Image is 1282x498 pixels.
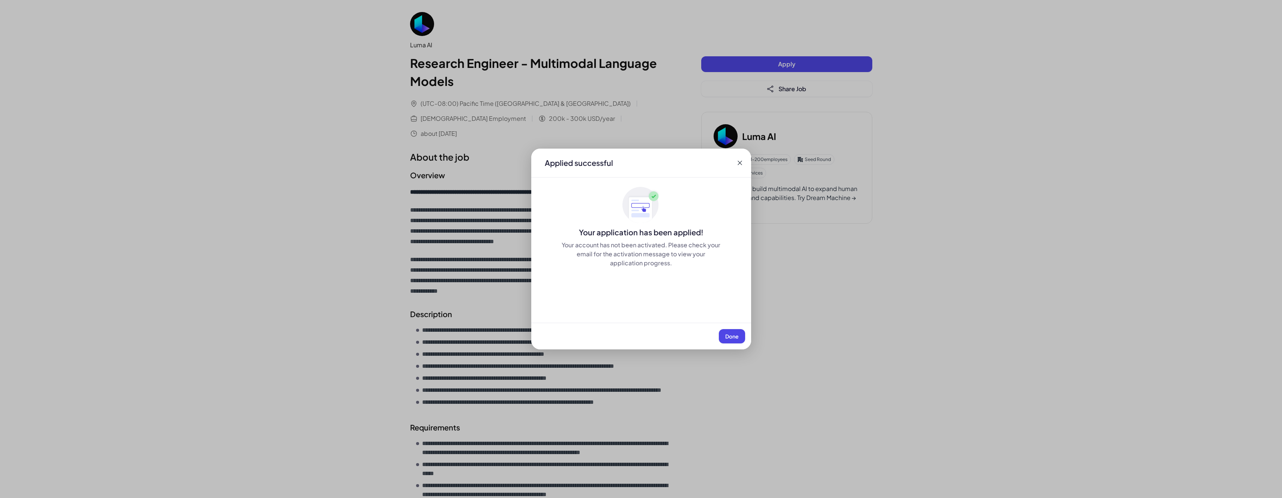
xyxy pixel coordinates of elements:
[531,227,751,238] div: Your application has been applied!
[719,329,745,343] button: Done
[725,333,739,340] span: Done
[561,241,721,268] div: Your account has not been activated. Please check your email for the activation message to view y...
[622,187,660,224] img: ApplyedMaskGroup3.svg
[545,158,613,168] div: Applied successful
